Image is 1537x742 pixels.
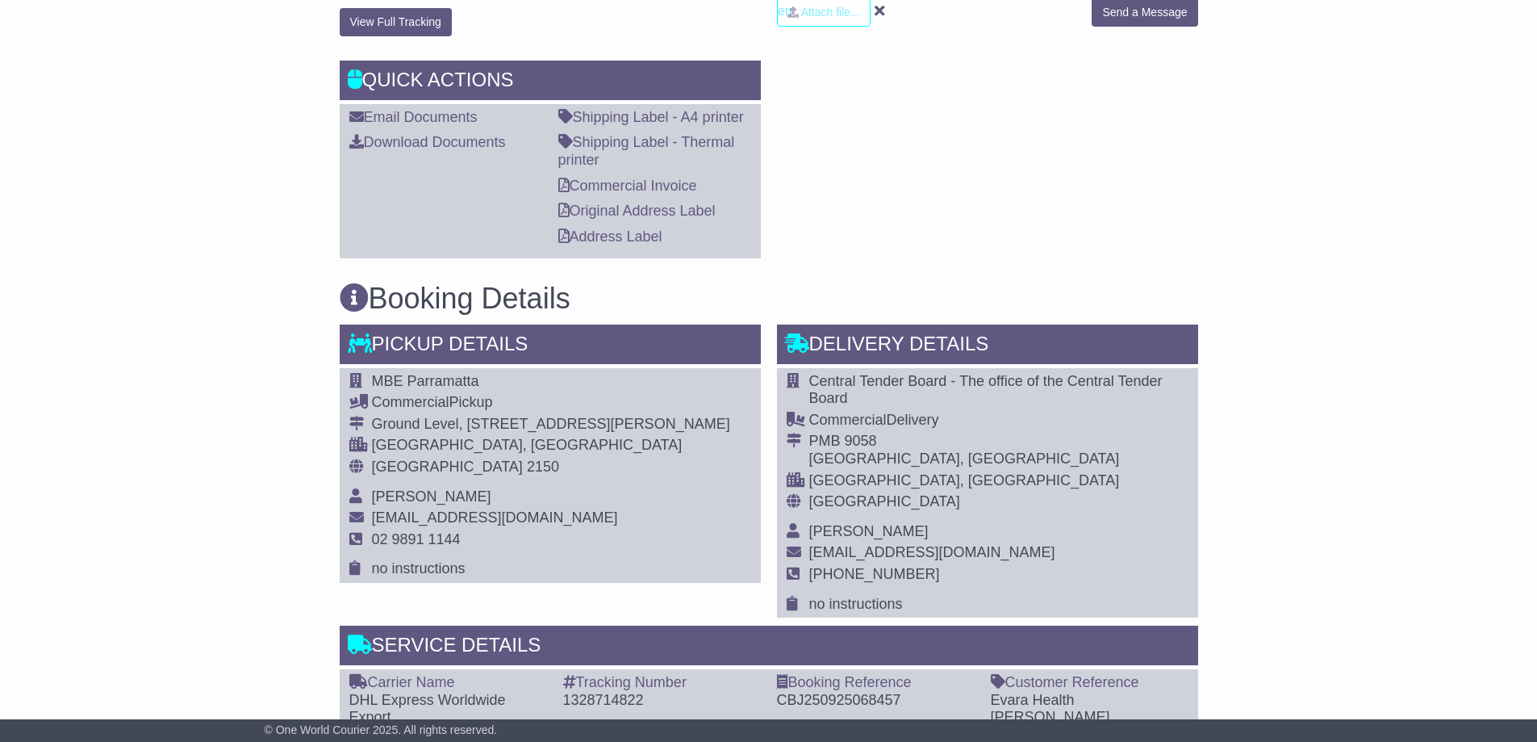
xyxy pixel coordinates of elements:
[563,674,761,692] div: Tracking Number
[809,523,929,539] span: [PERSON_NAME]
[372,488,491,505] span: [PERSON_NAME]
[558,228,662,245] a: Address Label
[372,437,730,455] div: [GEOGRAPHIC_DATA], [GEOGRAPHIC_DATA]
[809,596,903,612] span: no instructions
[563,692,761,710] div: 1328714822
[372,560,466,576] span: no instructions
[777,674,975,692] div: Booking Reference
[372,394,730,412] div: Pickup
[558,203,716,219] a: Original Address Label
[265,723,498,736] span: © One World Courier 2025. All rights reserved.
[809,472,1188,490] div: [GEOGRAPHIC_DATA], [GEOGRAPHIC_DATA]
[340,283,1198,315] h3: Booking Details
[349,134,506,150] a: Download Documents
[809,493,960,509] span: [GEOGRAPHIC_DATA]
[349,692,547,727] div: DHL Express Worldwide Export
[372,394,449,410] span: Commercial
[777,325,1198,368] div: Delivery Details
[991,692,1188,727] div: Evara Health [PERSON_NAME]
[340,626,1198,669] div: Service Details
[340,325,761,368] div: Pickup Details
[372,531,461,547] span: 02 9891 1144
[527,459,559,475] span: 2150
[809,373,1163,407] span: Central Tender Board - The office of the Central Tender Board
[372,416,730,434] div: Ground Level, [STREET_ADDRESS][PERSON_NAME]
[558,109,744,125] a: Shipping Label - A4 printer
[349,674,547,692] div: Carrier Name
[340,61,761,104] div: Quick Actions
[809,566,940,582] span: [PHONE_NUMBER]
[809,412,887,428] span: Commercial
[372,373,479,389] span: MBE Parramatta
[558,134,735,168] a: Shipping Label - Thermal printer
[809,544,1055,560] span: [EMAIL_ADDRESS][DOMAIN_NAME]
[809,433,1188,451] div: PMB 9058
[349,109,478,125] a: Email Documents
[340,8,452,36] button: View Full Tracking
[558,178,697,194] a: Commercial Invoice
[991,674,1188,692] div: Customer Reference
[777,692,975,710] div: CBJ250925068457
[372,459,523,475] span: [GEOGRAPHIC_DATA]
[809,451,1188,468] div: [GEOGRAPHIC_DATA], [GEOGRAPHIC_DATA]
[372,509,618,526] span: [EMAIL_ADDRESS][DOMAIN_NAME]
[809,412,1188,430] div: Delivery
